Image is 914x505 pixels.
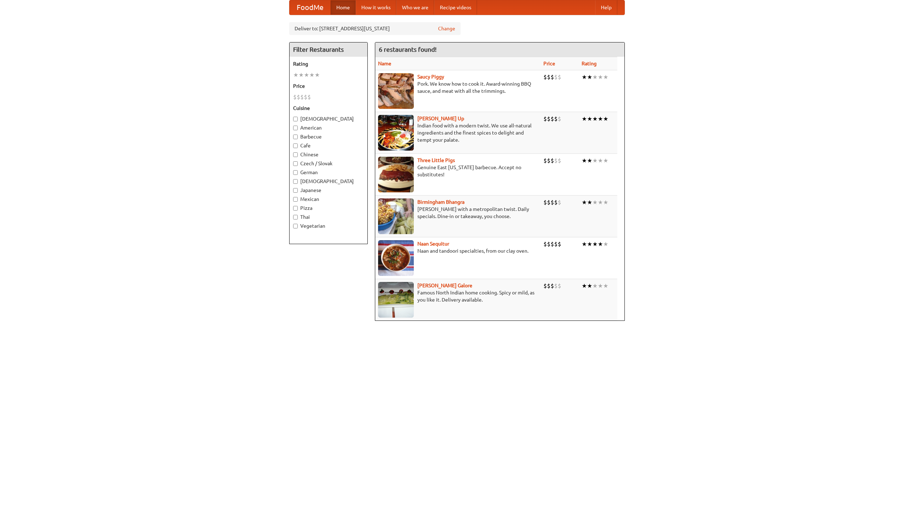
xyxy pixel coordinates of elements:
[304,93,307,101] li: $
[331,0,356,15] a: Home
[547,115,551,123] li: $
[543,61,555,66] a: Price
[293,124,364,131] label: American
[378,198,414,234] img: bhangra.jpg
[551,73,554,81] li: $
[543,282,547,290] li: $
[551,240,554,248] li: $
[417,74,444,80] a: Saucy Piggy
[554,282,558,290] li: $
[543,240,547,248] li: $
[592,73,598,81] li: ★
[598,240,603,248] li: ★
[293,224,298,228] input: Vegetarian
[297,93,300,101] li: $
[551,282,554,290] li: $
[293,133,364,140] label: Barbecue
[378,282,414,318] img: currygalore.jpg
[293,169,364,176] label: German
[378,206,538,220] p: [PERSON_NAME] with a metropolitan twist. Daily specials. Dine-in or takeaway, you choose.
[417,283,472,288] a: [PERSON_NAME] Galore
[598,73,603,81] li: ★
[293,126,298,130] input: American
[378,164,538,178] p: Genuine East [US_STATE] barbecue. Accept no substitutes!
[309,71,315,79] li: ★
[592,198,598,206] li: ★
[417,116,464,121] a: [PERSON_NAME] Up
[293,188,298,193] input: Japanese
[592,115,598,123] li: ★
[417,199,464,205] b: Birmingham Bhangra
[551,115,554,123] li: $
[558,240,561,248] li: $
[603,157,608,165] li: ★
[293,105,364,112] h5: Cuisine
[587,115,592,123] li: ★
[293,93,297,101] li: $
[293,170,298,175] input: German
[293,60,364,67] h5: Rating
[293,215,298,219] input: Thai
[558,73,561,81] li: $
[592,240,598,248] li: ★
[378,157,414,192] img: littlepigs.jpg
[293,117,298,121] input: [DEMOGRAPHIC_DATA]
[293,187,364,194] label: Japanese
[293,206,298,211] input: Pizza
[438,25,455,32] a: Change
[598,282,603,290] li: ★
[417,241,449,247] a: Naan Sequitur
[558,115,561,123] li: $
[582,73,587,81] li: ★
[554,157,558,165] li: $
[547,282,551,290] li: $
[587,198,592,206] li: ★
[378,122,538,143] p: Indian food with a modern twist. We use all-natural ingredients and the finest spices to delight ...
[603,240,608,248] li: ★
[293,71,298,79] li: ★
[547,240,551,248] li: $
[582,240,587,248] li: ★
[290,42,367,57] h4: Filter Restaurants
[582,198,587,206] li: ★
[595,0,617,15] a: Help
[293,204,364,212] label: Pizza
[598,115,603,123] li: ★
[293,213,364,221] label: Thai
[300,93,304,101] li: $
[558,282,561,290] li: $
[378,115,414,151] img: curryup.jpg
[592,157,598,165] li: ★
[598,198,603,206] li: ★
[582,282,587,290] li: ★
[293,160,364,167] label: Czech / Slovak
[603,282,608,290] li: ★
[307,93,311,101] li: $
[547,157,551,165] li: $
[603,198,608,206] li: ★
[290,0,331,15] a: FoodMe
[582,157,587,165] li: ★
[582,61,597,66] a: Rating
[293,115,364,122] label: [DEMOGRAPHIC_DATA]
[293,222,364,229] label: Vegetarian
[293,143,298,148] input: Cafe
[293,197,298,202] input: Mexican
[551,157,554,165] li: $
[417,157,455,163] a: Three Little Pigs
[293,82,364,90] h5: Price
[378,73,414,109] img: saucy.jpg
[551,198,554,206] li: $
[289,22,461,35] div: Deliver to: [STREET_ADDRESS][US_STATE]
[543,157,547,165] li: $
[378,240,414,276] img: naansequitur.jpg
[293,151,364,158] label: Chinese
[543,198,547,206] li: $
[378,289,538,303] p: Famous North Indian home cooking. Spicy or mild, as you like it. Delivery available.
[547,198,551,206] li: $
